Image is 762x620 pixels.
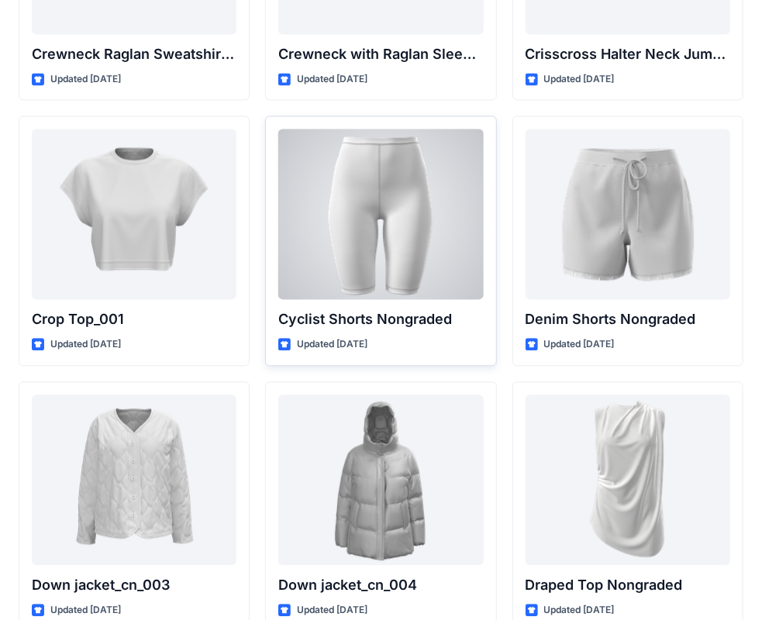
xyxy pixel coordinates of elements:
[50,337,121,353] p: Updated [DATE]
[297,72,367,88] p: Updated [DATE]
[50,72,121,88] p: Updated [DATE]
[526,309,730,331] p: Denim Shorts Nongraded
[544,337,615,353] p: Updated [DATE]
[50,603,121,619] p: Updated [DATE]
[297,337,367,353] p: Updated [DATE]
[278,44,483,66] p: Crewneck with Raglan Sleeve Nongraded
[278,129,483,300] a: Cyclist Shorts Nongraded
[526,395,730,566] a: Draped Top Nongraded
[544,603,615,619] p: Updated [DATE]
[526,129,730,300] a: Denim Shorts Nongraded
[544,72,615,88] p: Updated [DATE]
[526,575,730,597] p: Draped Top Nongraded
[278,575,483,597] p: Down jacket_cn_004
[32,309,236,331] p: Crop Top_001
[278,395,483,566] a: Down jacket_cn_004
[32,44,236,66] p: Crewneck Raglan Sweatshirt w Slits Nongraded
[32,129,236,300] a: Crop Top_001
[32,575,236,597] p: Down jacket_cn_003
[526,44,730,66] p: Crisscross Halter Neck Jumpsuit
[32,395,236,566] a: Down jacket_cn_003
[297,603,367,619] p: Updated [DATE]
[278,309,483,331] p: Cyclist Shorts Nongraded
